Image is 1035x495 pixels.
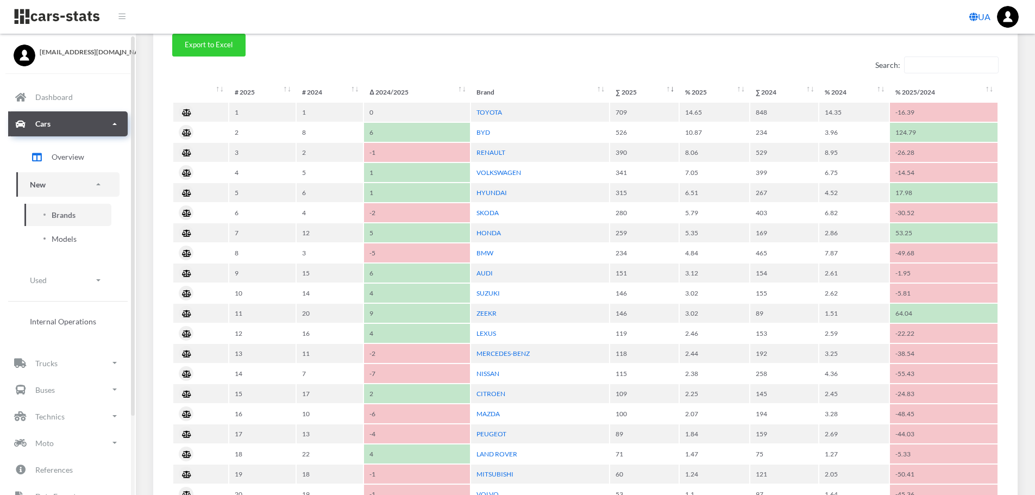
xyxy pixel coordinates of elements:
[610,183,679,202] td: 315
[297,143,363,162] td: 2
[819,284,889,303] td: 2.62
[35,117,51,130] p: Cars
[364,364,470,383] td: -7
[297,183,363,202] td: 6
[364,243,470,262] td: -5
[52,233,77,245] span: Models
[52,209,76,221] span: Brands
[24,228,111,250] a: Models
[229,444,296,463] td: 18
[229,163,296,182] td: 4
[229,465,296,484] td: 19
[35,463,73,477] p: References
[819,465,889,484] td: 2.05
[819,344,889,363] td: 3.25
[997,6,1019,28] a: ...
[680,444,749,463] td: 1.47
[8,111,128,136] a: Cars
[610,103,679,122] td: 709
[476,369,499,378] a: NISSAN
[476,390,505,398] a: CITROEN
[14,8,101,25] img: navbar brand
[890,444,998,463] td: -5.33
[364,324,470,343] td: 4
[890,465,998,484] td: -50.41
[364,384,470,403] td: 2
[8,404,128,429] a: Technics
[229,203,296,222] td: 6
[476,229,501,237] a: HONDA
[476,470,513,478] a: MITSUBISHI
[890,424,998,443] td: -44.03
[476,289,500,297] a: SUZUKI
[229,103,296,122] td: 1
[297,384,363,403] td: 17
[364,264,470,283] td: 6
[610,243,679,262] td: 234
[750,424,819,443] td: 159
[610,344,679,363] td: 118
[750,324,819,343] td: 153
[890,143,998,162] td: -26.28
[890,203,998,222] td: -30.52
[172,34,246,57] button: Export to Excel
[680,103,749,122] td: 14.65
[819,324,889,343] td: 2.59
[610,384,679,403] td: 109
[364,304,470,323] td: 9
[364,203,470,222] td: -2
[297,243,363,262] td: 3
[750,223,819,242] td: 169
[890,284,998,303] td: -5.81
[471,83,609,102] th: Brand: activate to sort column ascending
[750,344,819,363] td: 192
[229,123,296,142] td: 2
[364,103,470,122] td: 0
[680,123,749,142] td: 10.87
[476,209,499,217] a: SKODA
[680,203,749,222] td: 5.79
[14,45,122,57] a: [EMAIL_ADDRESS][DOMAIN_NAME]
[890,384,998,403] td: -24.83
[297,424,363,443] td: 13
[35,410,65,423] p: Technics
[30,316,96,327] span: Internal Operations
[750,465,819,484] td: 121
[890,344,998,363] td: -38.54
[890,103,998,122] td: -16.39
[890,404,998,423] td: -48.45
[16,172,120,197] a: New
[819,223,889,242] td: 2.86
[890,364,998,383] td: -55.43
[610,444,679,463] td: 71
[364,344,470,363] td: -2
[680,304,749,323] td: 3.02
[297,364,363,383] td: 7
[610,203,679,222] td: 280
[297,123,363,142] td: 8
[8,430,128,455] a: Moto
[819,384,889,403] td: 2.45
[229,143,296,162] td: 3
[750,123,819,142] td: 234
[476,349,530,358] a: MERCEDES-BENZ
[229,264,296,283] td: 9
[610,223,679,242] td: 259
[680,264,749,283] td: 3.12
[819,404,889,423] td: 3.28
[819,163,889,182] td: 6.75
[610,83,679,102] th: ∑&nbsp;2025: activate to sort column ascending
[680,384,749,403] td: 2.25
[610,284,679,303] td: 146
[476,450,517,458] a: LAND ROVER
[750,264,819,283] td: 154
[229,304,296,323] td: 11
[750,143,819,162] td: 529
[680,424,749,443] td: 1.84
[476,309,497,317] a: ZEEKR
[229,384,296,403] td: 15
[819,103,889,122] td: 14.35
[364,404,470,423] td: -6
[819,243,889,262] td: 7.87
[16,268,120,292] a: Used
